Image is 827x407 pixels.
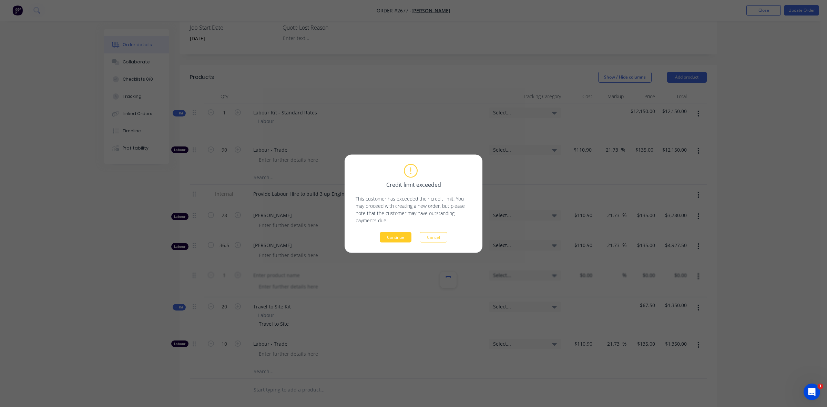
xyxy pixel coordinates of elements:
p: This customer has exceeded their credit limit. You may proceed with creating a new order, but ple... [356,195,471,224]
button: Cancel [420,232,447,242]
button: Continue [380,232,411,242]
span: 1 [818,384,823,389]
iframe: Intercom live chat [804,384,820,400]
span: Credit limit exceeded [386,180,441,188]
